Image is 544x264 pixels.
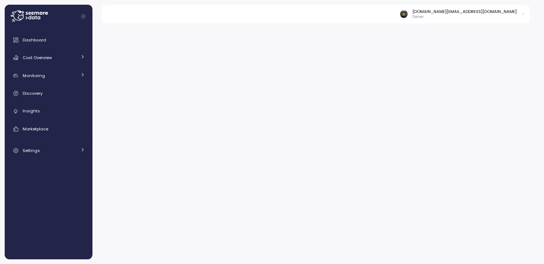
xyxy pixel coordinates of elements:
div: [DOMAIN_NAME][EMAIL_ADDRESS][DOMAIN_NAME] [412,9,517,14]
span: Marketplace [23,126,48,132]
span: Insights [23,108,40,114]
p: Owner [412,14,517,19]
a: Insights [8,104,90,118]
a: Settings [8,143,90,158]
a: Cost Overview [8,50,90,65]
a: Discovery [8,86,90,100]
a: Dashboard [8,33,90,47]
span: Settings [23,148,40,153]
img: 8a667c340b96c72f6b400081a025948b [400,10,408,18]
a: Marketplace [8,122,90,136]
span: Discovery [23,90,42,96]
span: Dashboard [23,37,46,43]
span: Cost Overview [23,55,52,61]
a: Monitoring [8,68,90,83]
span: Monitoring [23,73,45,79]
button: Collapse navigation [79,14,88,19]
